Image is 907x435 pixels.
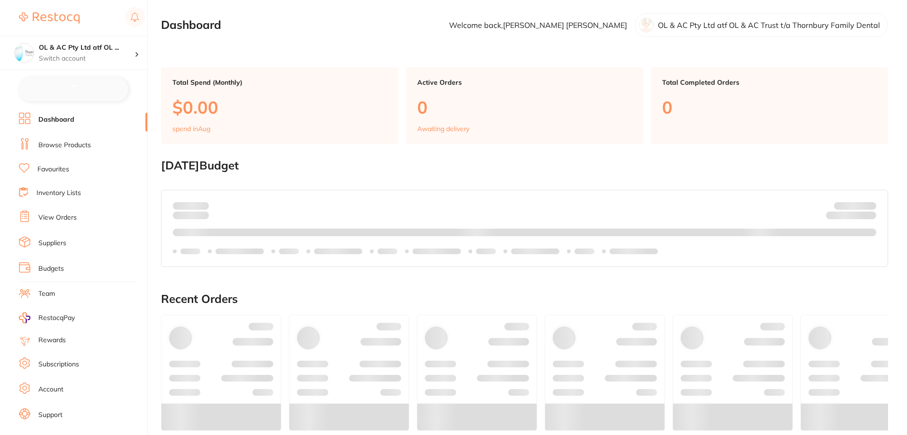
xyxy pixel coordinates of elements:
p: spend in Aug [172,125,210,133]
p: Labels extended [314,248,362,255]
p: OL & AC Pty Ltd atf OL & AC Trust t/a Thornbury Family Dental [658,21,880,29]
p: Labels extended [413,248,461,255]
p: Labels extended [216,248,264,255]
p: Active Orders [417,79,632,86]
p: Remaining: [826,210,876,221]
p: Labels [279,248,299,255]
h2: Dashboard [161,18,221,32]
p: Budget: [834,202,876,209]
p: Labels [476,248,496,255]
strong: $0.00 [192,201,209,210]
a: Browse Products [38,141,91,150]
p: Labels [377,248,397,255]
h2: Recent Orders [161,293,888,306]
a: Total Spend (Monthly)$0.00spend inAug [161,67,398,144]
a: Active Orders0Awaiting delivery [406,67,643,144]
p: month [173,210,209,221]
img: RestocqPay [19,312,30,323]
span: RestocqPay [38,313,75,323]
p: Labels [180,248,200,255]
a: Subscriptions [38,360,79,369]
p: 0 [662,98,877,117]
a: Support [38,410,63,420]
a: Budgets [38,264,64,274]
p: Switch account [39,54,135,63]
p: Labels extended [610,248,658,255]
p: Labels extended [511,248,559,255]
p: Spent: [173,202,209,209]
img: Restocq Logo [19,12,80,24]
a: Account [38,385,63,394]
a: Dashboard [38,115,74,124]
p: 0 [417,98,632,117]
strong: $NaN [858,201,876,210]
p: Total Spend (Monthly) [172,79,387,86]
p: Awaiting delivery [417,125,469,133]
p: Welcome back, [PERSON_NAME] [PERSON_NAME] [449,21,627,29]
img: OL & AC Pty Ltd atf OL & AC Trust t/a Thornbury Family Dental [15,44,34,62]
strong: $0.00 [860,213,876,222]
a: Favourites [37,165,69,174]
a: Total Completed Orders0 [651,67,888,144]
a: Restocq Logo [19,7,80,29]
h4: OL & AC Pty Ltd atf OL & AC Trust t/a Thornbury Family Dental [39,43,135,53]
a: Inventory Lists [36,188,81,198]
p: $0.00 [172,98,387,117]
h2: [DATE] Budget [161,159,888,172]
a: RestocqPay [19,312,75,323]
p: Total Completed Orders [662,79,877,86]
a: Suppliers [38,239,66,248]
a: View Orders [38,213,77,222]
a: Rewards [38,336,66,345]
p: Labels [575,248,594,255]
a: Team [38,289,55,299]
